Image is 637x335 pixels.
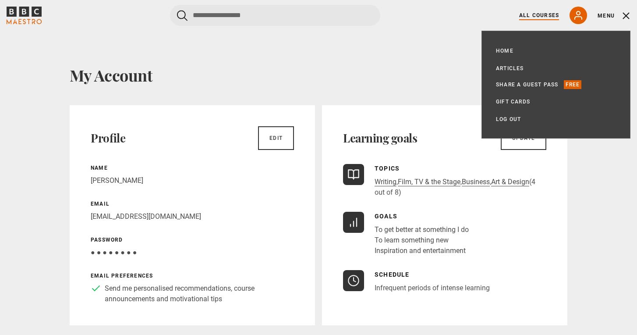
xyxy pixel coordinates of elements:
a: Art & Design [491,178,529,186]
input: Search [170,5,380,26]
a: Home [496,46,513,55]
p: Free [564,80,582,89]
p: Email [91,200,294,208]
button: Toggle navigation [598,11,630,20]
h1: My Account [70,66,567,84]
h2: Profile [91,131,125,145]
p: [EMAIL_ADDRESS][DOMAIN_NAME] [91,211,294,222]
span: ● ● ● ● ● ● ● ● [91,248,137,257]
p: Password [91,236,294,244]
a: Business [462,178,490,186]
a: Writing [375,178,396,186]
p: Schedule [375,270,490,279]
button: Submit the search query [177,10,188,21]
p: Name [91,164,294,172]
p: Topics [375,164,546,173]
a: Share a guest pass [496,80,559,89]
a: Gift Cards [496,97,530,106]
li: Inspiration and entertainment [375,246,469,256]
li: To learn something new [375,235,469,246]
p: Infrequent periods of intense learning [375,283,490,293]
a: Edit [258,126,294,150]
a: Log out [496,115,521,124]
p: Email preferences [91,272,294,280]
svg: BBC Maestro [7,7,42,24]
a: Film, TV & the Stage [398,178,460,186]
h2: Learning goals [343,131,417,145]
li: To get better at something I do [375,225,469,235]
p: Send me personalised recommendations, course announcements and motivational tips [105,283,294,304]
p: , , , (4 out of 8) [375,177,546,198]
p: Goals [375,212,469,221]
p: [PERSON_NAME] [91,175,294,186]
a: All Courses [519,11,559,19]
a: Articles [496,64,524,73]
